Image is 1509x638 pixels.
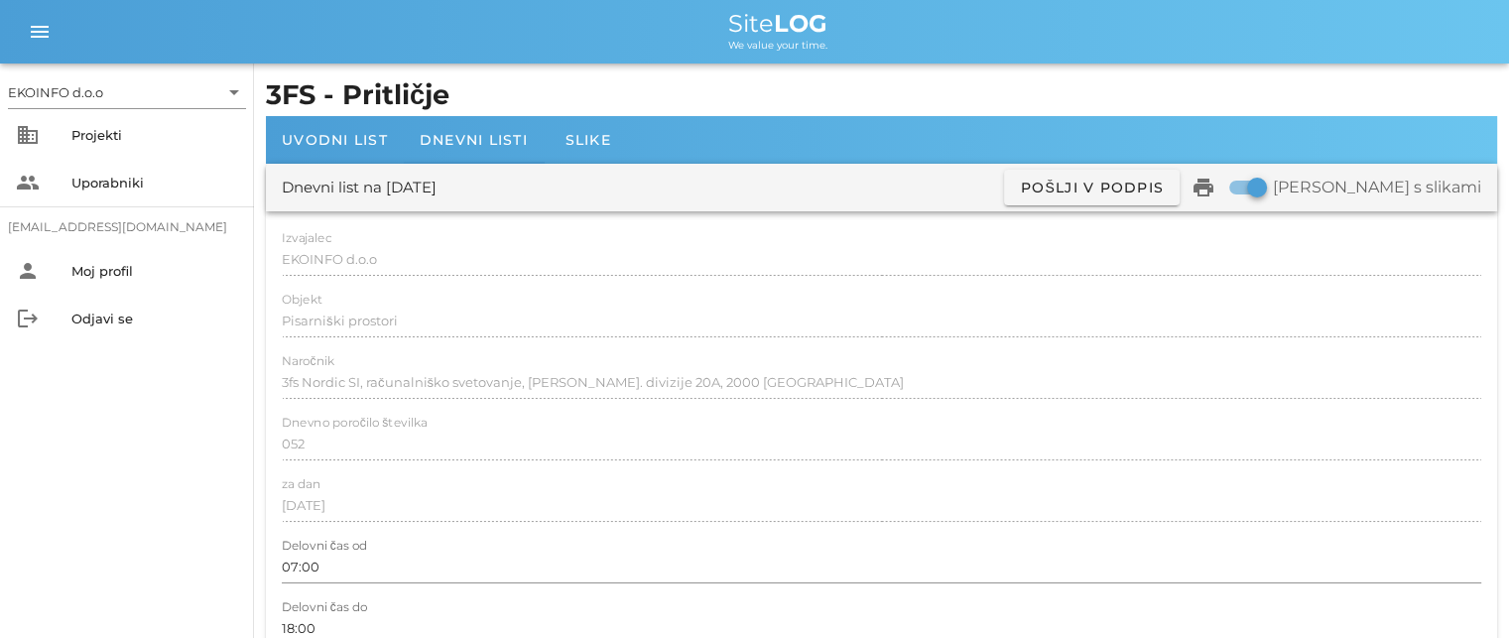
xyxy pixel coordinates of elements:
[728,39,827,52] span: We value your time.
[71,175,238,191] div: Uporabniki
[8,83,103,101] div: EKOINFO d.o.o
[266,75,1497,116] h1: 3FS - Pritličje
[1410,543,1509,638] iframe: Chat Widget
[1020,179,1164,196] span: Pošlji v podpis
[566,131,611,149] span: Slike
[282,354,334,369] label: Naročnik
[282,600,367,615] label: Delovni čas do
[1004,170,1180,205] button: Pošlji v podpis
[282,416,428,431] label: Dnevno poročilo številka
[222,80,246,104] i: arrow_drop_down
[282,293,322,308] label: Objekt
[1410,543,1509,638] div: Pripomoček za klepet
[71,311,238,326] div: Odjavi se
[420,131,528,149] span: Dnevni listi
[16,259,40,283] i: person
[16,171,40,194] i: people
[71,263,238,279] div: Moj profil
[728,9,827,38] span: Site
[71,127,238,143] div: Projekti
[282,231,331,246] label: Izvajalec
[16,307,40,330] i: logout
[282,477,320,492] label: za dan
[282,131,388,149] span: Uvodni list
[774,9,827,38] b: LOG
[282,177,437,199] div: Dnevni list na [DATE]
[16,123,40,147] i: business
[28,20,52,44] i: menu
[1192,176,1215,199] i: print
[1273,178,1481,197] label: [PERSON_NAME] s slikami
[8,76,246,108] div: EKOINFO d.o.o
[282,539,367,554] label: Delovni čas od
